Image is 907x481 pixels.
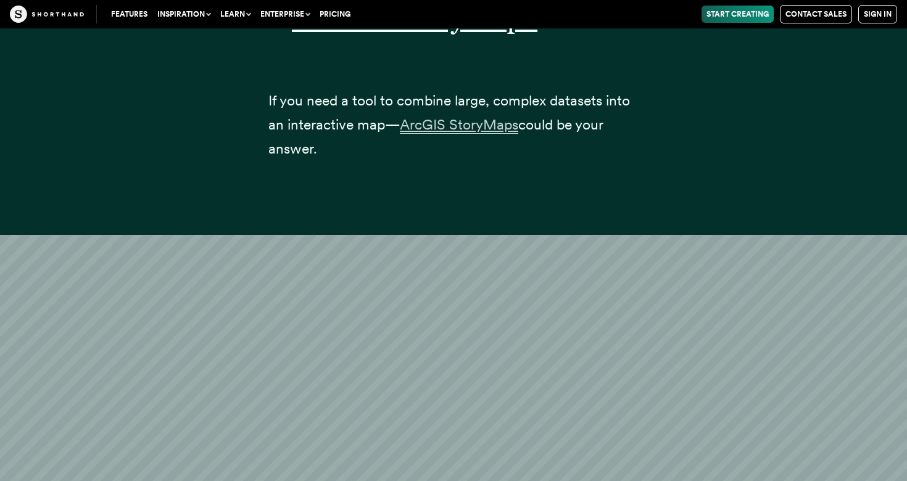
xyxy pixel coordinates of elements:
[400,116,518,133] a: ArcGIS StoryMaps
[255,6,315,23] button: Enterprise
[106,6,152,23] a: Features
[400,116,518,134] span: ArcGIS StoryMaps
[10,6,84,23] img: The Craft
[215,6,255,23] button: Learn
[858,5,897,23] a: Sign in
[315,6,355,23] a: Pricing
[702,6,774,23] a: Start Creating
[780,5,852,23] a: Contact Sales
[268,1,292,35] span: 2.
[268,92,630,133] span: If you need a tool to combine large, complex datasets into an interactive map—
[292,1,537,35] a: ArcGIS StoryMaps
[152,6,215,23] button: Inspiration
